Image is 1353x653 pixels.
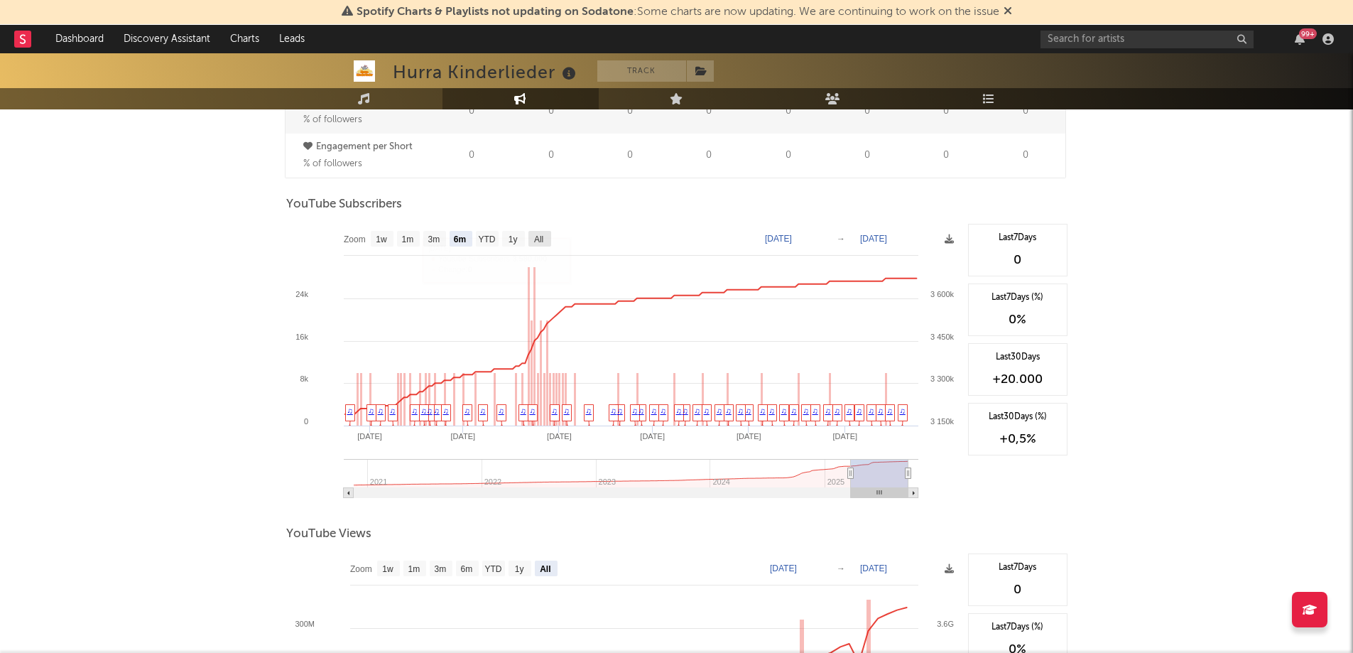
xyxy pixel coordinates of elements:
[357,6,634,18] span: Spotify Charts & Playlists not updating on Sodatone
[632,406,638,415] a: ♫
[586,406,592,415] a: ♫
[760,406,766,415] a: ♫
[907,90,986,134] div: 0
[547,432,572,441] text: [DATE]
[300,374,308,383] text: 8k
[303,159,362,168] span: % of followers
[433,90,511,134] div: 0
[827,134,906,178] div: 0
[670,134,749,178] div: 0
[1040,31,1254,48] input: Search for artists
[937,620,954,628] text: 3.6G
[770,563,797,573] text: [DATE]
[976,561,1060,574] div: Last 7 Days
[597,60,686,82] button: Track
[508,234,517,244] text: 1y
[590,90,669,134] div: 0
[269,25,315,53] a: Leads
[453,234,465,244] text: 6m
[303,115,362,124] span: % of followers
[428,234,440,244] text: 3m
[683,406,688,415] a: ♫
[511,90,590,134] div: 0
[480,406,486,415] a: ♫
[749,134,827,178] div: 0
[286,196,402,213] span: YouTube Subscribers
[726,406,732,415] a: ♫
[450,432,475,441] text: [DATE]
[408,564,420,574] text: 1m
[907,134,986,178] div: 0
[651,406,657,415] a: ♫
[552,406,558,415] a: ♫
[484,564,501,574] text: YTD
[639,406,644,415] a: ♫
[427,406,433,415] a: ♫
[1299,28,1317,39] div: 99 +
[499,406,504,415] a: ♫
[976,311,1060,328] div: 0 %
[533,234,543,244] text: All
[514,564,523,574] text: 1y
[738,406,744,415] a: ♫
[976,411,1060,423] div: Last 30 Days (%)
[746,406,751,415] a: ♫
[661,406,666,415] a: ♫
[878,406,884,415] a: ♫
[976,351,1060,364] div: Last 30 Days
[382,564,393,574] text: 1w
[860,234,887,244] text: [DATE]
[376,234,387,244] text: 1w
[976,252,1060,269] div: 0
[670,90,749,134] div: 0
[295,290,308,298] text: 24k
[736,432,761,441] text: [DATE]
[511,134,590,178] div: 0
[860,563,887,573] text: [DATE]
[401,234,413,244] text: 1m
[930,374,954,383] text: 3 300k
[1295,33,1305,45] button: 99+
[704,406,710,415] a: ♫
[434,564,446,574] text: 3m
[295,333,308,341] text: 16k
[303,139,429,156] p: Engagement per Short
[847,406,852,415] a: ♫
[45,25,114,53] a: Dashboard
[986,90,1065,134] div: 0
[976,431,1060,448] div: +0,5 %
[286,526,371,543] span: YouTube Views
[781,406,787,415] a: ♫
[369,406,374,415] a: ♫
[530,406,536,415] a: ♫
[827,90,906,134] div: 0
[695,406,700,415] a: ♫
[976,371,1060,388] div: +20.000
[393,60,580,84] div: Hurra Kinderlieder
[976,291,1060,304] div: Last 7 Days (%)
[478,234,495,244] text: YTD
[976,581,1060,598] div: 0
[540,564,550,574] text: All
[617,406,623,415] a: ♫
[837,234,845,244] text: →
[832,432,857,441] text: [DATE]
[590,134,669,178] div: 0
[412,406,418,415] a: ♫
[443,406,449,415] a: ♫
[887,406,893,415] a: ♫
[930,290,954,298] text: 3 600k
[825,406,831,415] a: ♫
[434,406,440,415] a: ♫
[357,6,999,18] span: : Some charts are now updating. We are continuing to work on the issue
[676,406,682,415] a: ♫
[857,406,862,415] a: ♫
[930,417,954,426] text: 3 150k
[347,406,353,415] a: ♫
[357,432,382,441] text: [DATE]
[869,406,874,415] a: ♫
[640,432,665,441] text: [DATE]
[1004,6,1012,18] span: Dismiss
[460,564,472,574] text: 6m
[976,232,1060,244] div: Last 7 Days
